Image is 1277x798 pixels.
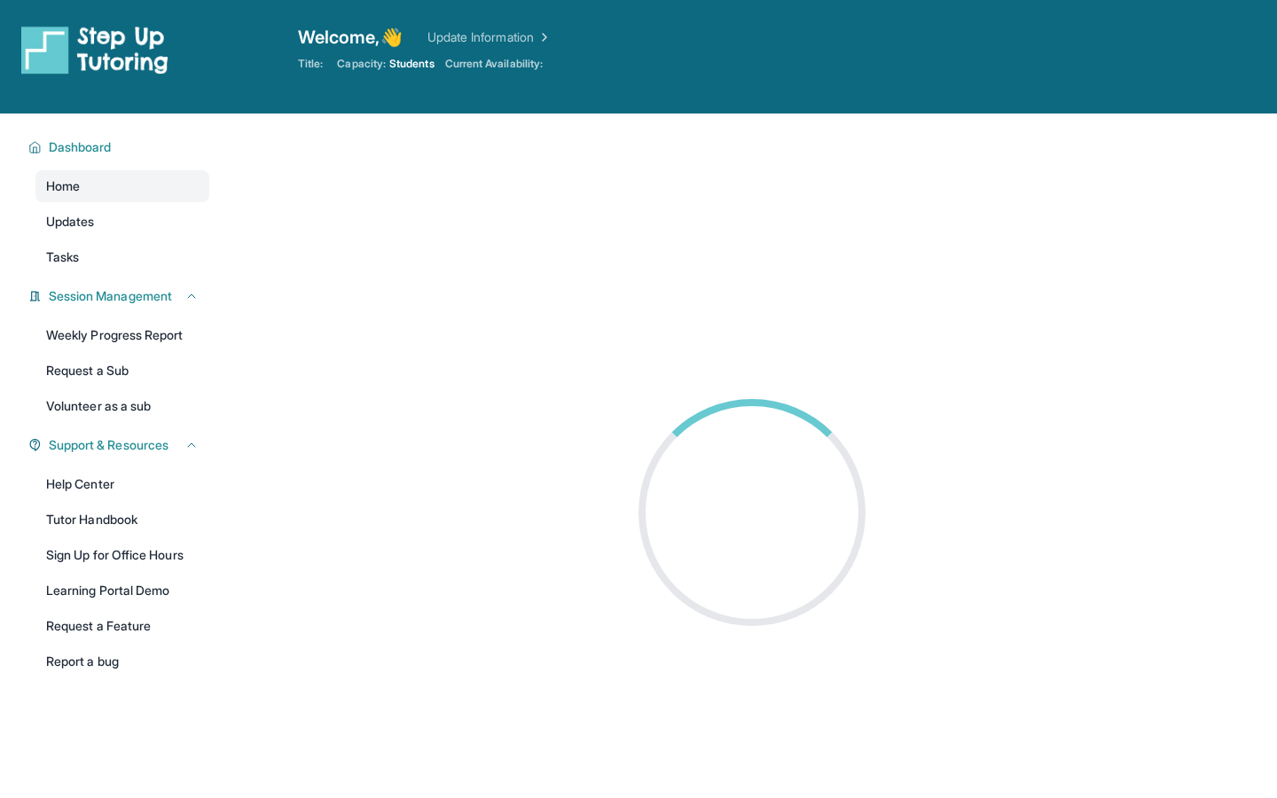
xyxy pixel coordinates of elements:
span: Current Availability: [445,57,543,71]
a: Update Information [427,28,552,46]
a: Report a bug [35,645,209,677]
a: Request a Feature [35,610,209,642]
span: Capacity: [337,57,386,71]
span: Students [389,57,435,71]
span: Dashboard [49,138,112,156]
a: Tasks [35,241,209,273]
a: Updates [35,206,209,238]
span: Welcome, 👋 [298,25,403,50]
span: Session Management [49,287,172,305]
button: Session Management [42,287,199,305]
span: Updates [46,213,95,231]
img: logo [21,25,168,74]
img: Chevron Right [534,28,552,46]
span: Title: [298,57,323,71]
span: Tasks [46,248,79,266]
a: Tutor Handbook [35,504,209,536]
button: Dashboard [42,138,199,156]
button: Support & Resources [42,436,199,454]
a: Volunteer as a sub [35,390,209,422]
a: Request a Sub [35,355,209,387]
span: Support & Resources [49,436,168,454]
a: Help Center [35,468,209,500]
span: Home [46,177,80,195]
a: Learning Portal Demo [35,575,209,606]
a: Sign Up for Office Hours [35,539,209,571]
a: Weekly Progress Report [35,319,209,351]
a: Home [35,170,209,202]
